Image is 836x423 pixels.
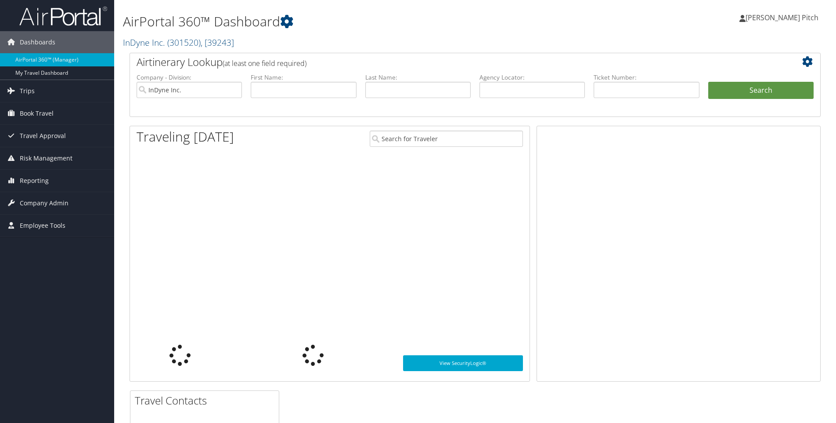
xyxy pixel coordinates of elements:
[20,192,68,214] span: Company Admin
[20,147,72,169] span: Risk Management
[370,131,523,147] input: Search for Traveler
[223,58,306,68] span: (at least one field required)
[20,125,66,147] span: Travel Approval
[251,73,356,82] label: First Name:
[135,393,279,408] h2: Travel Contacts
[365,73,471,82] label: Last Name:
[167,36,201,48] span: ( 301520 )
[123,36,234,48] a: InDyne Inc.
[20,80,35,102] span: Trips
[403,355,523,371] a: View SecurityLogic®
[746,13,818,22] span: [PERSON_NAME] Pitch
[20,170,49,192] span: Reporting
[19,6,107,26] img: airportal-logo.png
[20,102,54,124] span: Book Travel
[201,36,234,48] span: , [ 39243 ]
[20,215,65,237] span: Employee Tools
[594,73,699,82] label: Ticket Number:
[137,128,234,146] h1: Traveling [DATE]
[137,73,242,82] label: Company - Division:
[708,82,814,99] button: Search
[20,31,55,53] span: Dashboards
[479,73,585,82] label: Agency Locator:
[123,12,592,31] h1: AirPortal 360™ Dashboard
[137,55,756,69] h2: Airtinerary Lookup
[739,4,827,31] a: [PERSON_NAME] Pitch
